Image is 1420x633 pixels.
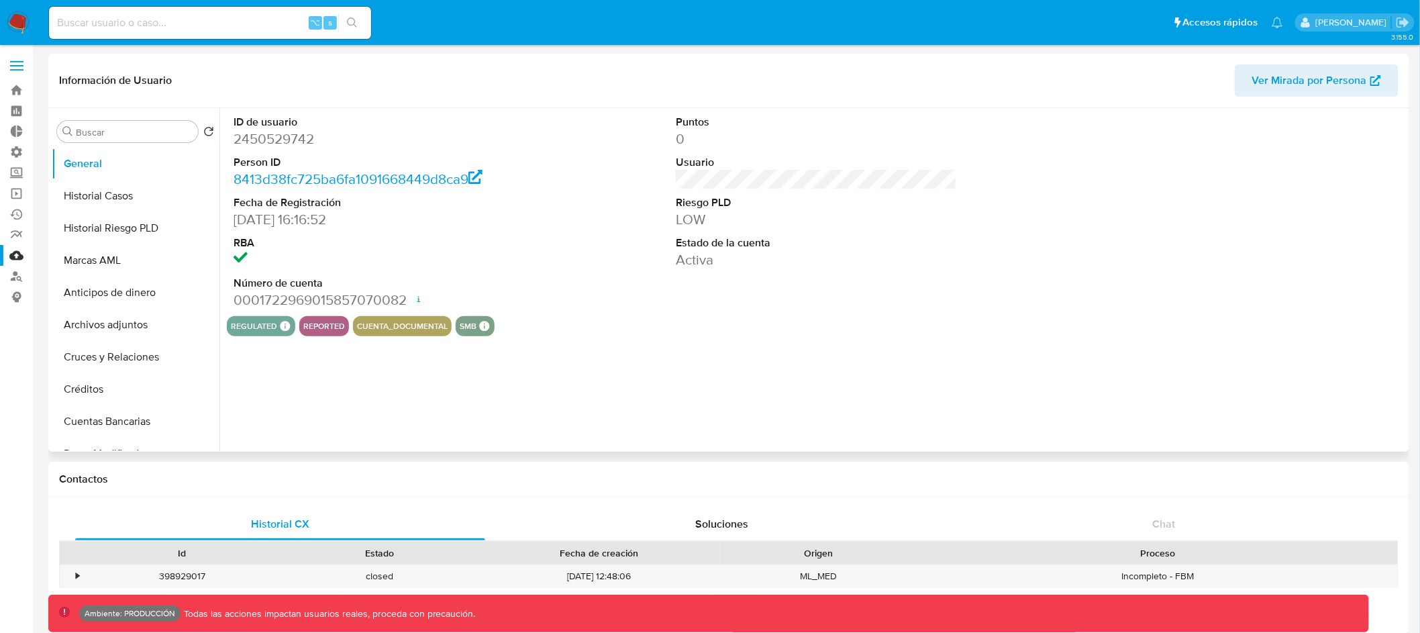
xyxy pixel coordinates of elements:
[1183,15,1258,30] span: Accesos rápidos
[338,13,366,32] button: search-icon
[927,546,1388,560] div: Proceso
[1252,64,1367,97] span: Ver Mirada por Persona
[676,236,957,250] dt: Estado de la cuenta
[234,291,515,309] dd: 0001722969015857070082
[234,130,515,148] dd: 2450529742
[62,126,73,137] button: Buscar
[85,611,175,616] p: Ambiente: PRODUCCIÓN
[478,565,720,587] div: [DATE] 12:48:06
[234,276,515,291] dt: Número de cuenta
[460,324,476,329] button: smb
[234,169,483,189] a: 8413d38fc725ba6fa1091668449d8ca9
[1315,16,1391,29] p: diego.assum@mercadolibre.com
[234,195,515,210] dt: Fecha de Registración
[1396,15,1410,30] a: Salir
[52,341,219,373] button: Cruces y Relaciones
[676,155,957,170] dt: Usuario
[281,565,478,587] div: closed
[290,546,468,560] div: Estado
[76,570,79,583] div: •
[1153,516,1176,532] span: Chat
[52,438,219,470] button: Datos Modificados
[234,115,515,130] dt: ID de usuario
[676,210,957,229] dd: LOW
[52,212,219,244] button: Historial Riesgo PLD
[52,373,219,405] button: Créditos
[49,14,371,32] input: Buscar usuario o caso...
[76,126,193,138] input: Buscar
[676,115,957,130] dt: Puntos
[1272,17,1283,28] a: Notificaciones
[487,546,711,560] div: Fecha de creación
[52,244,219,277] button: Marcas AML
[231,324,277,329] button: regulated
[720,565,917,587] div: ML_MED
[676,195,957,210] dt: Riesgo PLD
[83,565,281,587] div: 398929017
[310,16,320,29] span: ⌥
[234,210,515,229] dd: [DATE] 16:16:52
[52,180,219,212] button: Historial Casos
[251,516,309,532] span: Historial CX
[52,277,219,309] button: Anticipos de dinero
[234,236,515,250] dt: RBA
[203,126,214,141] button: Volver al orden por defecto
[729,546,908,560] div: Origen
[676,130,957,148] dd: 0
[52,405,219,438] button: Cuentas Bancarias
[303,324,345,329] button: reported
[676,250,957,269] dd: Activa
[52,309,219,341] button: Archivos adjuntos
[181,607,476,620] p: Todas las acciones impactan usuarios reales, proceda con precaución.
[93,546,271,560] div: Id
[328,16,332,29] span: s
[1235,64,1399,97] button: Ver Mirada por Persona
[234,155,515,170] dt: Person ID
[917,565,1398,587] div: Incompleto - FBM
[59,74,172,87] h1: Información de Usuario
[696,516,749,532] span: Soluciones
[357,324,448,329] button: cuenta_documental
[52,148,219,180] button: General
[59,473,1399,486] h1: Contactos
